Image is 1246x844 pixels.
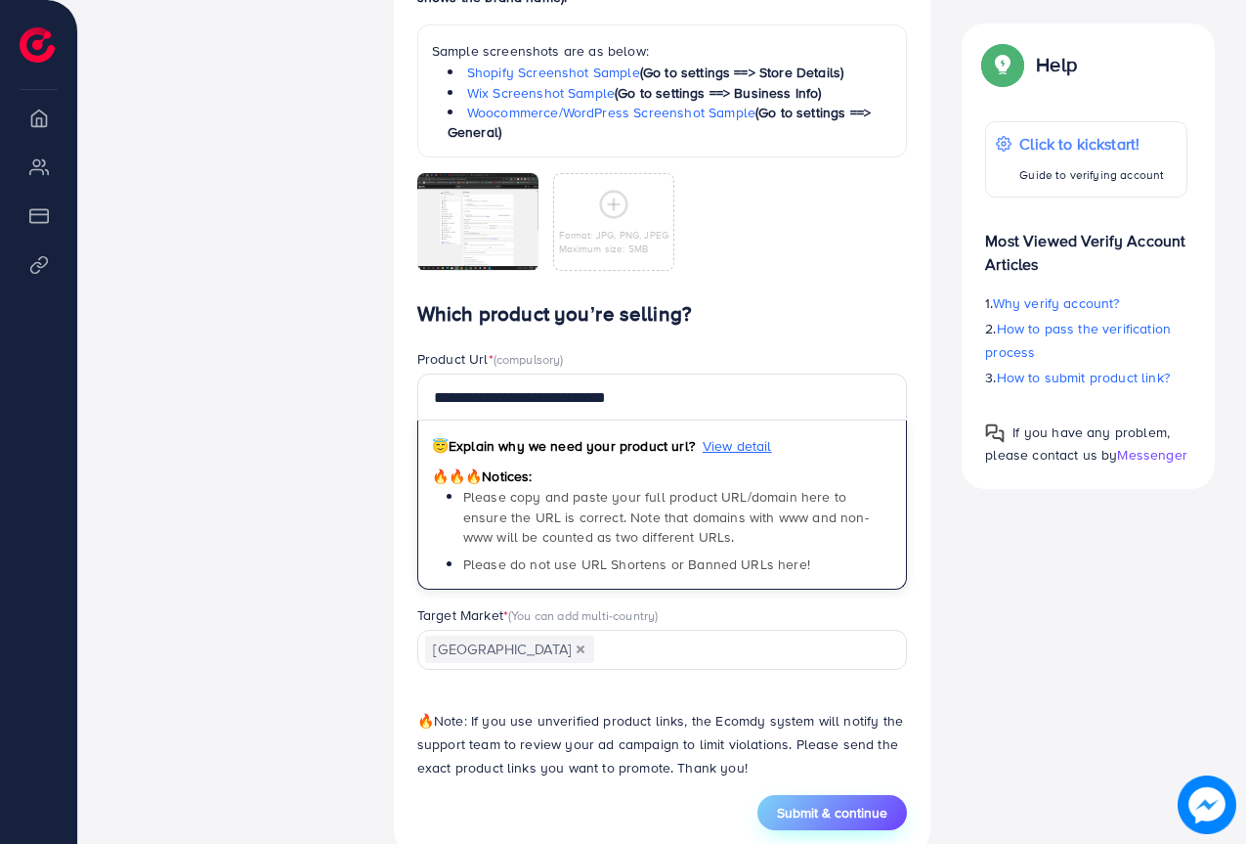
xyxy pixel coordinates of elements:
img: Popup guide [985,423,1005,443]
div: Search for option [417,630,908,670]
p: Help [1036,53,1077,76]
span: Notices: [432,466,533,486]
span: Submit & continue [777,803,887,822]
p: Sample screenshots are as below: [432,39,893,63]
a: Wix Screenshot Sample [467,83,615,103]
span: (Go to settings ==> Business Info) [615,83,821,103]
span: Explain why we need your product url? [432,436,695,456]
p: 2. [985,317,1187,364]
span: Why verify account? [993,293,1120,313]
span: How to pass the verification process [985,319,1171,362]
span: Messenger [1117,445,1186,465]
p: Most Viewed Verify Account Articles [985,213,1187,276]
p: Maximum size: 5MB [559,242,669,255]
span: (Go to settings ==> General) [448,103,871,142]
span: [GEOGRAPHIC_DATA] [425,636,594,663]
p: Note: If you use unverified product links, the Ecomdy system will notify the support team to revi... [417,709,908,779]
p: 3. [985,366,1187,389]
h4: Which product you’re selling? [417,302,908,327]
img: img uploaded [417,173,538,271]
img: logo [20,27,55,63]
span: (Go to settings ==> Store Details) [640,63,843,82]
span: 😇 [432,436,449,456]
span: (You can add multi-country) [508,606,658,624]
span: Please do not use URL Shortens or Banned URLs here! [463,555,810,574]
label: Target Market [417,605,659,625]
span: 🔥 [417,711,434,731]
label: Product Url [417,349,564,369]
button: Submit & continue [757,795,907,830]
p: Format: JPG, PNG, JPEG [559,228,669,242]
span: If you have any problem, please contact us by [985,422,1170,465]
span: 🔥🔥🔥 [432,466,482,486]
a: Woocommerce/WordPress Screenshot Sample [467,103,755,122]
p: Guide to verifying account [1019,163,1164,187]
p: 1. [985,291,1187,315]
span: How to submit product link? [997,368,1170,387]
a: Shopify Screenshot Sample [467,63,640,82]
span: Please copy and paste your full product URL/domain here to ensure the URL is correct. Note that d... [463,487,869,547]
button: Deselect Pakistan [576,644,585,654]
span: View detail [703,436,772,456]
p: Click to kickstart! [1019,132,1164,155]
img: image [1178,776,1236,834]
img: Popup guide [985,47,1020,82]
input: Search for option [596,635,882,665]
span: (compulsory) [494,350,564,368]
